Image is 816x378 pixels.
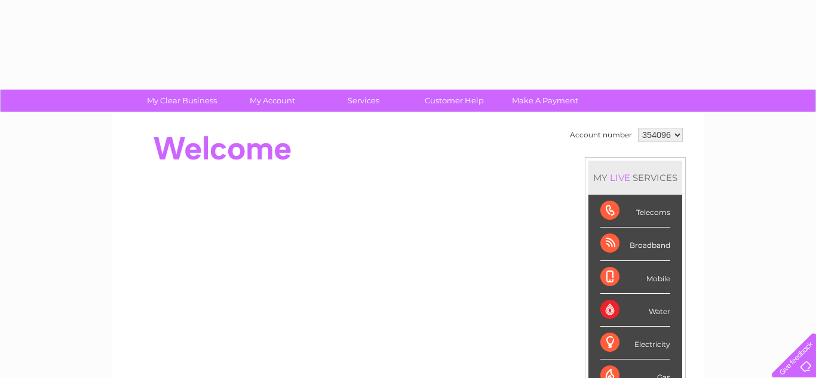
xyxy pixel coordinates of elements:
[133,90,231,112] a: My Clear Business
[405,90,504,112] a: Customer Help
[608,172,633,183] div: LIVE
[600,327,670,359] div: Electricity
[567,125,635,145] td: Account number
[600,294,670,327] div: Water
[600,261,670,294] div: Mobile
[496,90,594,112] a: Make A Payment
[600,195,670,228] div: Telecoms
[223,90,322,112] a: My Account
[600,228,670,260] div: Broadband
[314,90,413,112] a: Services
[588,161,682,195] div: MY SERVICES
